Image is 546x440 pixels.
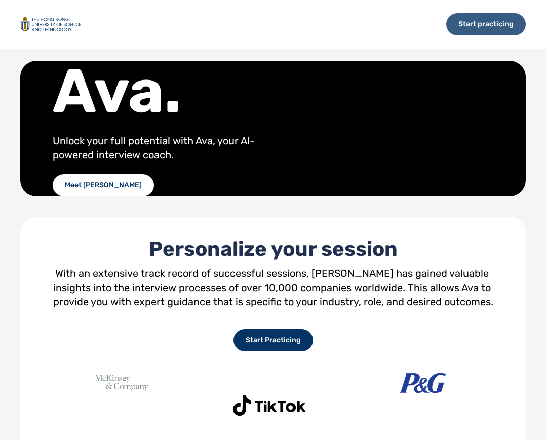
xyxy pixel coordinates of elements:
[20,17,81,32] img: logo
[41,266,505,309] div: With an extensive track record of successful sessions, [PERSON_NAME] has gained valuable insights...
[446,13,526,35] div: Start practicing
[53,61,295,122] div: Ava.
[233,329,313,351] div: Start Practicing
[41,237,505,261] div: Personalize your session
[53,174,154,196] div: Meet [PERSON_NAME]
[53,134,295,162] div: Unlock your full potential with Ava, your AI-powered interview coach.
